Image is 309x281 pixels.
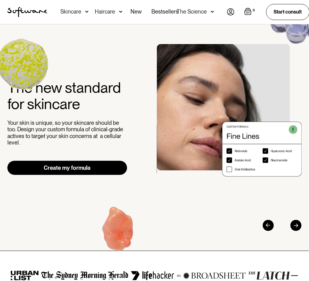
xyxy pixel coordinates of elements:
[183,272,246,279] img: broadsheet logo
[41,271,128,280] img: the Sydney morning herald logo
[157,44,302,210] div: 2 / 3
[7,120,127,146] p: Your skin is unique, so your skincare should be too. Design your custom formula of clinical-grade...
[119,9,122,15] img: arrow down
[7,161,127,175] a: Create my formula
[211,9,214,15] img: arrow down
[248,271,298,280] img: the latch logo
[11,271,39,281] img: urban list logo
[85,9,89,15] img: arrow down
[177,9,207,15] div: The Science
[95,9,115,15] div: Haircare
[80,196,157,271] img: Hydroquinone (skin lightening agent)
[291,220,302,231] div: Next slide
[244,8,256,16] a: Open empty cart
[61,9,82,15] div: Skincare
[7,79,127,112] h2: The new standard for skincare
[252,8,256,13] div: 0
[142,271,181,280] img: lifehacker logo
[7,7,47,17] a: home
[7,7,47,17] img: Software Logo
[263,220,274,231] div: Previous slide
